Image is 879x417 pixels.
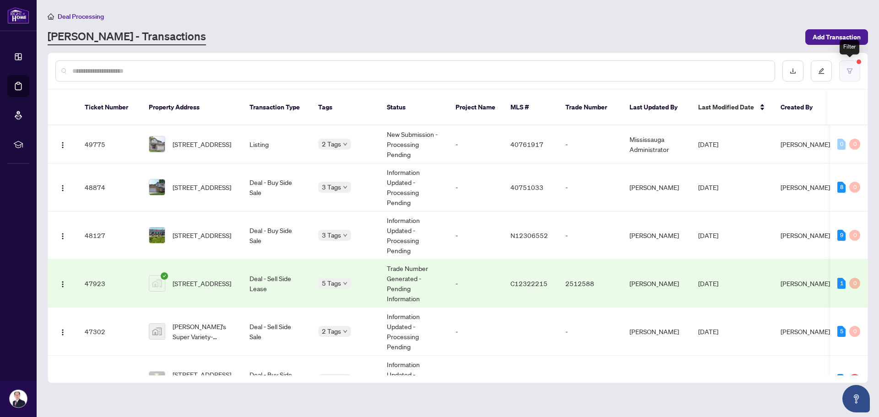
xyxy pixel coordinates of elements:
span: [STREET_ADDRESS] [173,278,231,288]
span: down [343,329,347,334]
button: Add Transaction [805,29,868,45]
span: down [343,185,347,190]
td: Information Updated - Processing Pending [380,211,448,260]
div: 1 [849,374,860,385]
div: 0 [849,139,860,150]
span: [DATE] [698,327,718,336]
td: [PERSON_NAME] [622,356,691,404]
img: Logo [59,184,66,192]
td: Deal - Buy Side Sale [242,163,311,211]
td: - [558,125,622,163]
td: 47923 [77,260,141,308]
td: - [448,163,503,211]
span: [STREET_ADDRESS] [173,139,231,149]
img: Logo [59,329,66,336]
button: Logo [55,372,70,387]
img: thumbnail-img [149,276,165,291]
span: [DATE] [698,183,718,191]
th: Project Name [448,90,503,125]
th: Last Modified Date [691,90,773,125]
td: Listing [242,125,311,163]
td: - [448,356,503,404]
span: filter [846,68,853,74]
div: 0 [849,182,860,193]
span: [PERSON_NAME] [781,231,830,239]
td: Deal - Sell Side Sale [242,308,311,356]
button: Logo [55,324,70,339]
td: 47302 [77,308,141,356]
span: 2 Tags [322,326,341,336]
div: 2 [837,374,846,385]
span: 40751033 [510,183,543,191]
div: 5 [837,326,846,337]
span: C12322215 [510,279,548,287]
td: - [558,308,622,356]
span: Deal Processing [58,12,104,21]
span: [PERSON_NAME] [781,279,830,287]
img: thumbnail-img [149,372,165,387]
img: Profile Icon [10,390,27,407]
td: - [558,211,622,260]
div: Filter [840,40,859,54]
div: 0 [849,278,860,289]
span: [DATE] [698,231,718,239]
img: thumbnail-img [149,136,165,152]
td: - [448,125,503,163]
td: [PERSON_NAME] [622,308,691,356]
span: 3 Tags [322,182,341,192]
td: Trade Number Generated - Pending Information [380,260,448,308]
th: Tags [311,90,380,125]
span: [PERSON_NAME]'s Super Variety-[STREET_ADDRESS] [173,321,235,341]
span: down [343,142,347,146]
td: New Submission - Processing Pending [380,125,448,163]
th: Property Address [141,90,242,125]
button: download [782,60,803,81]
td: Deal - Sell Side Lease [242,260,311,308]
span: [PERSON_NAME] [781,183,830,191]
div: 0 [837,139,846,150]
a: [PERSON_NAME] - Transactions [48,29,206,45]
span: [STREET_ADDRESS][PERSON_NAME] [173,369,235,390]
img: thumbnail-img [149,324,165,339]
span: check-circle [161,272,168,280]
td: 48127 [77,211,141,260]
td: 2512588 [558,260,622,308]
span: 2 Tags [322,374,341,385]
th: Last Updated By [622,90,691,125]
span: 2 Tags [322,139,341,149]
button: Logo [55,180,70,195]
div: 8 [837,182,846,193]
img: Logo [59,281,66,288]
th: Created By [773,90,828,125]
img: logo [7,7,29,24]
span: 5 Tags [322,278,341,288]
th: Transaction Type [242,90,311,125]
td: 48874 [77,163,141,211]
span: download [790,68,796,74]
th: MLS # [503,90,558,125]
td: [PERSON_NAME] [622,211,691,260]
th: Trade Number [558,90,622,125]
button: edit [811,60,832,81]
td: Information Updated - Processing Pending [380,356,448,404]
td: Information Updated - Processing Pending [380,163,448,211]
button: Logo [55,276,70,291]
button: Logo [55,228,70,243]
td: Mississauga Administrator [622,125,691,163]
td: 49775 [77,125,141,163]
span: down [343,281,347,286]
th: Status [380,90,448,125]
span: Last Modified Date [698,102,754,112]
span: down [343,233,347,238]
img: thumbnail-img [149,179,165,195]
td: 2512968 [558,356,622,404]
td: Deal - Buy Side Sale [242,211,311,260]
div: 0 [849,230,860,241]
th: Ticket Number [77,90,141,125]
img: Logo [59,233,66,240]
td: Information Updated - Processing Pending [380,308,448,356]
span: [DATE] [698,140,718,148]
span: home [48,13,54,20]
img: Logo [59,141,66,149]
td: - [448,211,503,260]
